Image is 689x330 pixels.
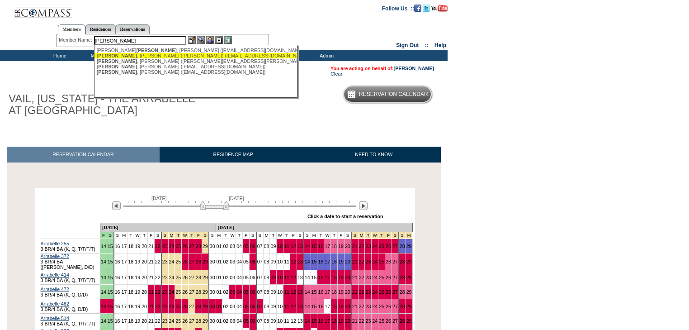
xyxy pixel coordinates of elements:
a: 12 [291,244,296,249]
a: 05 [243,275,249,280]
a: 21 [352,244,358,249]
a: 22 [155,259,160,264]
a: 28 [196,289,201,295]
a: 08 [264,275,269,280]
a: 17 [122,275,127,280]
a: Arrabelle 255 [41,241,69,246]
a: 08 [264,318,269,324]
a: 17 [325,275,330,280]
a: 26 [182,289,188,295]
a: 14 [101,244,106,249]
a: 01 [217,259,222,264]
a: Arrabelle 372 [41,253,69,259]
a: 22 [359,289,364,295]
a: 10 [277,289,283,295]
a: 24 [169,275,175,280]
a: 25 [379,244,384,249]
a: 29 [406,289,412,295]
a: 28 [400,289,405,295]
h5: Reservation Calendar [359,91,428,97]
a: 06 [250,259,255,264]
a: 12 [291,304,296,309]
a: 22 [359,244,364,249]
a: 18 [128,259,133,264]
a: 19 [135,259,140,264]
a: 29 [203,244,208,249]
a: 12 [291,275,296,280]
a: 27 [189,244,194,249]
a: 28 [196,304,201,309]
a: 30 [210,259,215,264]
a: 23 [365,304,371,309]
a: Clear [330,71,342,77]
a: 25 [175,318,181,324]
a: 22 [155,244,160,249]
a: 07 [257,244,263,249]
a: Arrabelle 414 [41,272,69,277]
a: 29 [406,304,412,309]
a: 19 [338,289,344,295]
a: 21 [148,318,154,324]
a: 07 [257,289,263,295]
a: 18 [331,304,337,309]
a: 29 [203,275,208,280]
a: 09 [270,289,276,295]
a: 14 [101,259,106,264]
a: 11 [284,244,289,249]
a: 06 [250,289,255,295]
a: 30 [210,318,215,324]
a: 07 [257,318,263,324]
a: 29 [203,289,208,295]
a: 28 [196,275,201,280]
a: 18 [128,244,133,249]
a: 28 [400,275,405,280]
a: 03 [230,318,235,324]
img: Reservations [215,36,223,44]
img: Become our fan on Facebook [414,5,421,12]
a: 17 [325,244,330,249]
a: 16 [318,259,323,264]
a: 10 [277,244,283,249]
a: 27 [392,289,398,295]
a: 20 [345,289,350,295]
a: 11 [284,275,289,280]
a: 10 [277,318,283,324]
a: 15 [311,244,317,249]
a: 17 [122,289,127,295]
a: 26 [182,318,188,324]
a: 23 [162,275,168,280]
a: 15 [108,289,113,295]
a: 28 [196,259,201,264]
img: View [197,36,205,44]
a: 02 [223,259,228,264]
a: 18 [331,275,337,280]
a: 25 [379,275,384,280]
a: 14 [305,289,310,295]
a: 19 [338,275,344,280]
a: 18 [128,318,133,324]
a: 14 [305,259,310,264]
a: 14 [101,289,106,295]
a: 04 [236,289,242,295]
a: 01 [217,318,222,324]
a: 15 [311,304,317,309]
a: Reservations [116,24,150,34]
a: 24 [169,304,175,309]
a: 03 [230,304,235,309]
a: 11 [284,289,289,295]
a: 09 [270,318,276,324]
a: 23 [365,244,371,249]
a: 21 [148,304,154,309]
a: 25 [175,304,181,309]
a: 19 [135,275,140,280]
a: 27 [392,304,398,309]
a: 20 [142,259,147,264]
a: 26 [386,275,391,280]
a: 01 [217,244,222,249]
a: 26 [182,244,188,249]
img: Follow us on Twitter [423,5,430,12]
img: b_edit.gif [188,36,196,44]
a: 06 [250,244,255,249]
a: 22 [155,304,160,309]
a: 23 [162,259,168,264]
